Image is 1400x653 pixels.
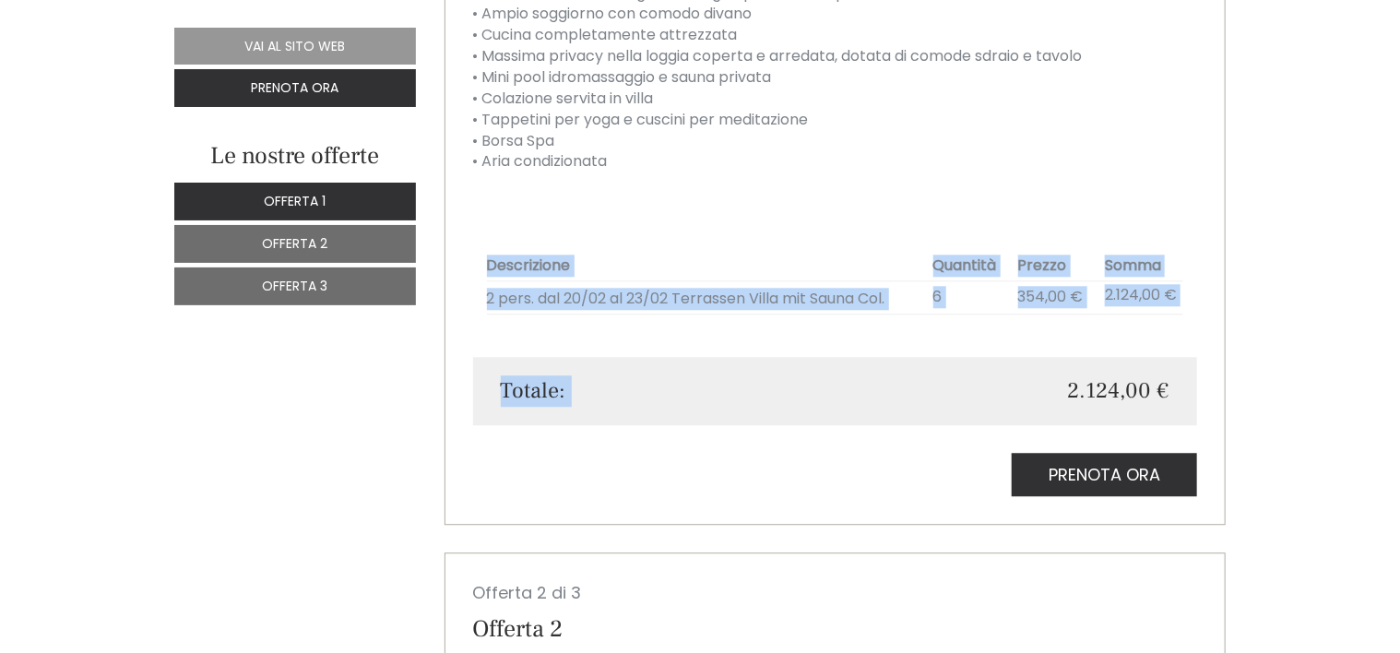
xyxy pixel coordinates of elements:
a: Vai al sito web [174,28,416,65]
span: 2.124,00 € [1067,375,1169,407]
div: Offerta 2 [473,612,564,647]
th: Somma [1097,252,1183,280]
th: Descrizione [487,252,926,280]
span: Offerta 1 [265,192,326,210]
span: Offerta 2 [263,234,328,253]
th: Prezzo [1011,252,1097,280]
td: 6 [926,281,1011,315]
a: Prenota ora [174,69,416,107]
a: Prenota ora [1012,453,1197,496]
div: Le nostre offerte [174,139,416,173]
span: Offerta 2 di 3 [473,581,582,604]
div: Totale: [487,375,836,407]
span: 354,00 € [1018,286,1084,307]
td: 2.124,00 € [1097,281,1183,315]
td: 2 pers. dal 20/02 al 23/02 Terrassen Villa mit Sauna Col. [487,281,926,315]
th: Quantità [926,252,1011,280]
span: Offerta 3 [263,277,328,295]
